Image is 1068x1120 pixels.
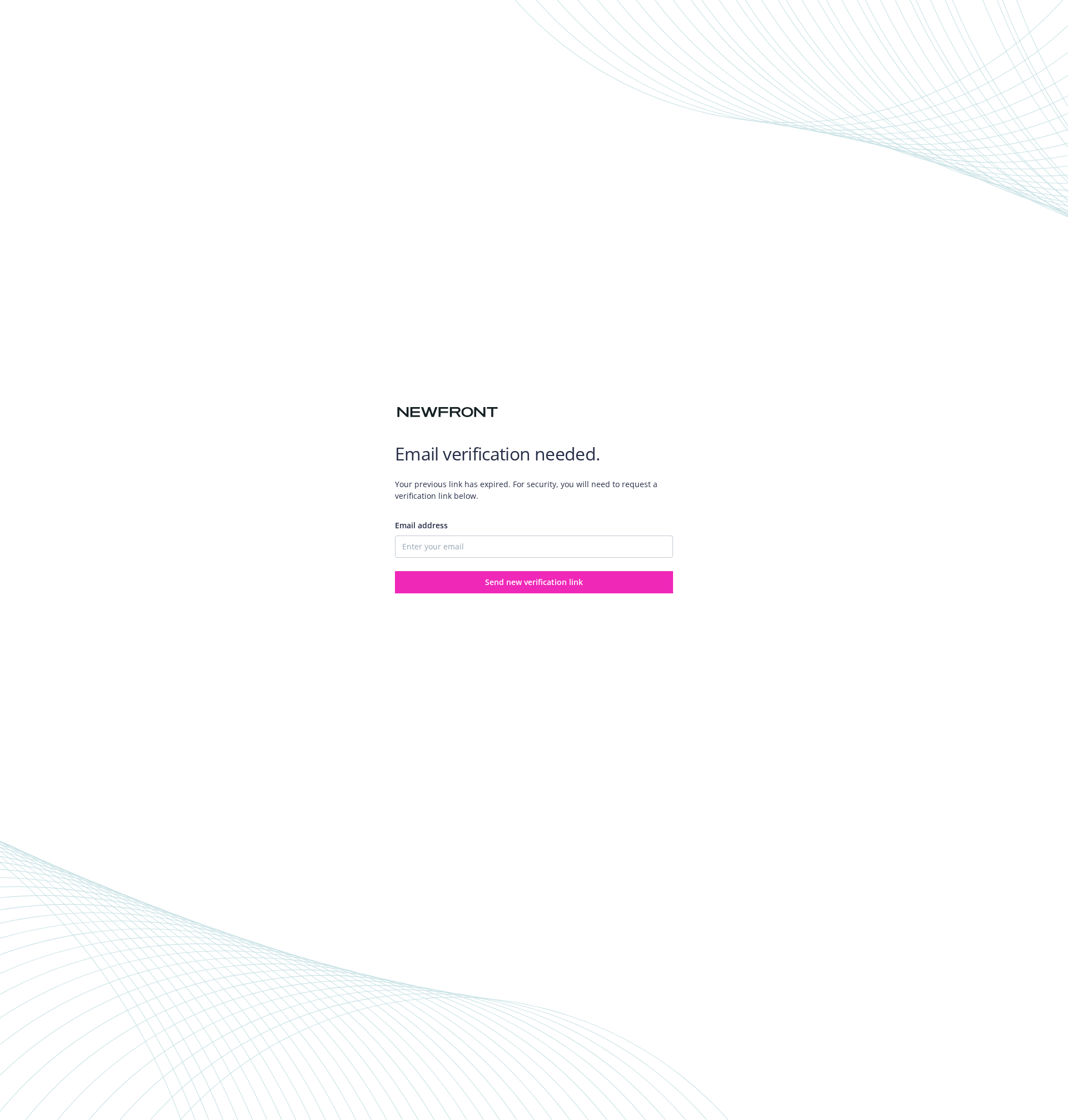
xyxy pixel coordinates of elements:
[395,536,673,558] input: Enter your email
[395,469,673,511] span: Your previous link has expired. For security, you will need to request a verification link below.
[395,403,500,422] img: Newfront logo
[395,443,673,465] h1: Email verification needed.
[395,571,673,593] button: Send new verification link
[485,577,583,587] span: Send new verification link
[395,520,448,531] span: Email address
